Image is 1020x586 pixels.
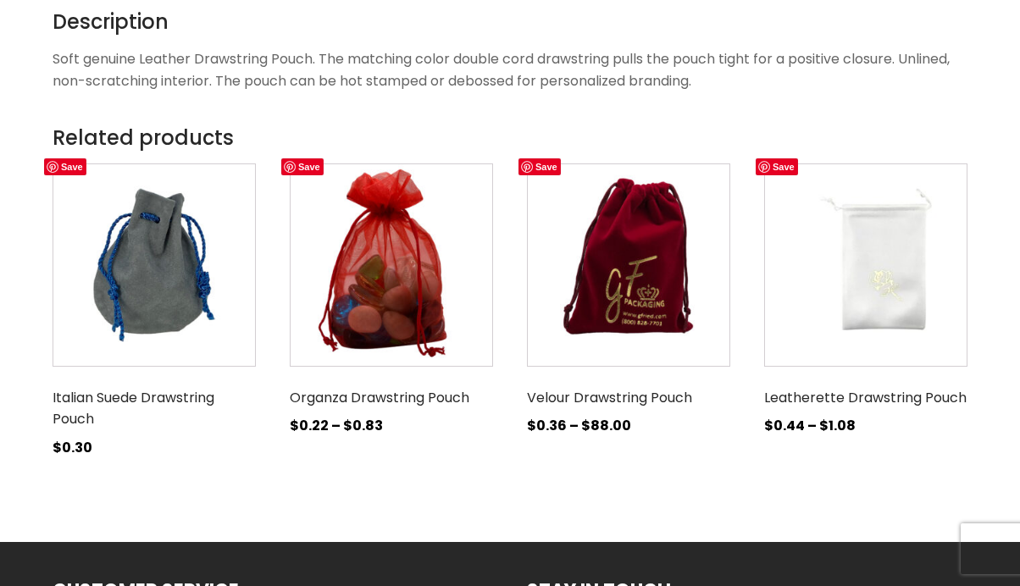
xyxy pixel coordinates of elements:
[343,416,352,435] span: $
[343,416,383,435] bdi: 0.83
[331,416,341,435] span: –
[581,416,631,435] bdi: 88.00
[527,416,536,435] span: $
[53,122,967,154] h2: Related products
[53,10,967,35] h2: Description
[527,380,730,416] h3: Velour Drawstring Pouch
[527,416,567,435] bdi: 0.36
[807,416,817,435] span: –
[290,380,493,416] h3: Organza Drawstring Pouch
[764,163,967,367] img: White leatherette double drawstring jewelry pouch hot stamped with a gold rose.
[290,163,493,444] a: Organza Drawstring Pouch
[53,380,256,437] h3: Italian Suede Drawstring Pouch
[764,380,967,416] h3: Leatherette Drawstring Pouch
[764,163,967,444] a: Leatherette Drawstring Pouch
[581,416,590,435] span: $
[53,438,92,457] bdi: 0.30
[518,158,561,175] a: Save
[290,416,329,435] bdi: 0.22
[819,416,856,435] bdi: 1.08
[527,163,730,444] a: Velour Drawstring Pouch
[281,158,324,175] a: Save
[756,158,798,175] a: Save
[44,158,86,175] a: Save
[527,163,730,367] img: Medium size velvet burgundy drawstring pouch with gold foil logo.
[764,416,805,435] bdi: 0.44
[819,416,829,435] span: $
[53,163,256,466] a: Italian Suede Drawstring Pouch $0.30
[569,416,579,435] span: –
[764,416,773,435] span: $
[53,438,62,457] span: $
[53,48,967,91] p: Soft genuine Leather Drawstring Pouch. The matching color double cord drawstring pulls the pouch ...
[290,163,493,367] img: Medium size red organza drawstring pouch.
[53,163,256,367] img: Small grey round bottom Italian Suede drawstring pouch.
[290,416,299,435] span: $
